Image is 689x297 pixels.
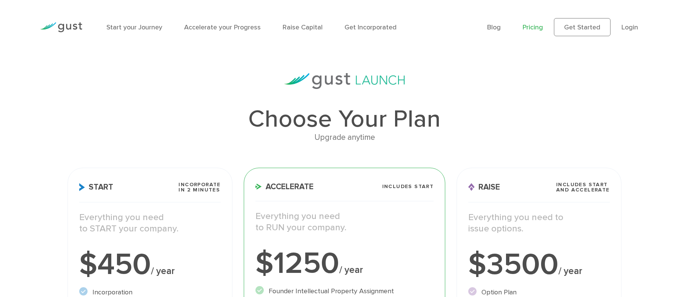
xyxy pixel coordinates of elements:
span: / year [151,265,175,277]
li: Founder Intellectual Property Assignment [255,286,434,296]
div: $1250 [255,248,434,279]
img: Accelerate Icon [255,184,262,190]
span: Raise [468,183,500,191]
span: Includes START [382,184,434,189]
span: Includes START and ACCELERATE [556,182,610,193]
span: / year [558,265,582,277]
a: Accelerate your Progress [184,23,261,31]
img: gust-launch-logos.svg [284,73,405,89]
img: Gust Logo [40,22,82,32]
a: Start your Journey [106,23,162,31]
img: Start Icon X2 [79,183,85,191]
span: Incorporate in 2 Minutes [178,182,220,193]
div: $450 [79,250,220,280]
h1: Choose Your Plan [68,107,621,131]
a: Pricing [523,23,543,31]
p: Everything you need to RUN your company. [255,211,434,233]
img: Raise Icon [468,183,475,191]
a: Blog [487,23,501,31]
p: Everything you need to issue options. [468,212,609,234]
div: $3500 [468,250,609,280]
a: Raise Capital [283,23,323,31]
div: Upgrade anytime [68,131,621,144]
span: Start [79,183,113,191]
span: / year [339,264,363,276]
p: Everything you need to START your company. [79,212,220,234]
a: Login [621,23,638,31]
a: Get Incorporated [344,23,397,31]
span: Accelerate [255,183,314,191]
a: Get Started [554,18,611,36]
